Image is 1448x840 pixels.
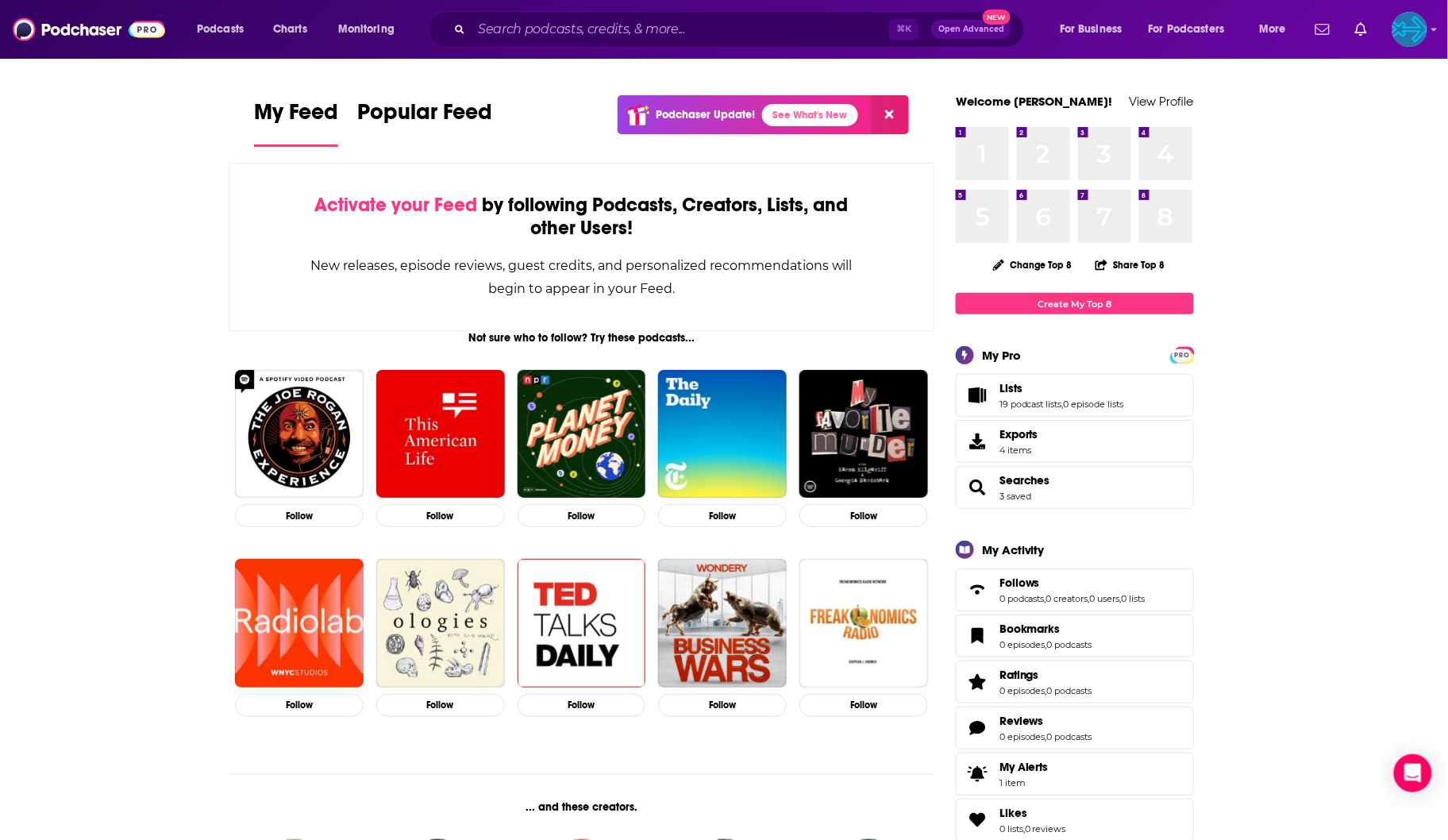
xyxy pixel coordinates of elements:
a: 19 podcast lists [999,399,1062,410]
a: Bookmarks [961,625,993,647]
a: Ratings [999,668,1092,682]
a: Searches [999,473,1050,487]
button: Follow [799,504,928,527]
img: This American Life [376,370,505,499]
span: Searches [956,466,1194,509]
button: open menu [1138,17,1248,42]
span: , [1045,593,1046,604]
div: My Activity [982,542,1045,557]
a: Reviews [961,717,993,739]
span: , [1023,823,1025,834]
img: User Profile [1392,12,1427,47]
a: Reviews [999,714,1092,728]
span: Exports [961,430,993,453]
span: , [1088,593,1090,604]
div: My Pro [982,348,1021,363]
div: Open Intercom Messenger [1394,754,1432,792]
span: More [1259,18,1286,40]
img: My Favorite Murder with Karen Kilgariff and Georgia Hardstark [799,370,928,499]
p: Podchaser Update! [657,108,756,121]
img: Planet Money [518,370,646,499]
span: Ratings [999,668,1039,682]
a: See What's New [762,104,858,126]
span: Reviews [956,707,1194,749]
span: Monitoring [338,18,395,40]
div: ... and these creators. [229,800,934,814]
span: New [983,10,1011,25]
span: Ratings [956,661,1194,703]
a: 0 reviews [1025,823,1066,834]
span: Charts [273,18,307,40]
a: Follows [961,579,993,601]
a: 0 podcasts [1047,685,1092,696]
a: Likes [999,806,1066,820]
button: open menu [1248,17,1306,42]
a: 0 episodes [999,731,1046,742]
img: The Daily [658,370,787,499]
img: Business Wars [658,559,787,688]
a: 0 creators [1046,593,1088,604]
span: My Alerts [999,760,1049,774]
a: 0 lists [999,823,1023,834]
a: My Feed [254,98,338,147]
span: My Feed [254,98,338,135]
img: Podchaser - Follow, Share and Rate Podcasts [13,14,165,44]
div: Not sure who to follow? Try these podcasts... [229,331,934,345]
a: Bookmarks [999,622,1092,636]
a: View Profile [1130,94,1194,109]
button: Follow [518,504,646,527]
span: , [1046,685,1047,696]
a: 0 podcasts [1047,731,1092,742]
img: TED Talks Daily [518,559,646,688]
a: Freakonomics Radio [799,559,928,688]
span: Bookmarks [956,615,1194,657]
a: Show notifications dropdown [1309,16,1336,43]
span: 4 items [999,445,1038,456]
span: Podcasts [197,18,244,40]
button: Open AdvancedNew [931,20,1011,39]
a: 0 episodes [999,639,1046,650]
a: Charts [263,17,317,42]
a: Popular Feed [357,98,492,147]
a: Radiolab [235,559,364,688]
input: Search podcasts, credits, & more... [472,17,889,42]
span: , [1046,731,1047,742]
img: The Joe Rogan Experience [235,370,364,499]
span: Follows [999,576,1040,590]
span: Likes [999,806,1027,820]
span: , [1120,593,1122,604]
a: Follows [999,576,1146,590]
a: Likes [961,809,993,831]
button: Follow [658,504,787,527]
div: by following Podcasts, Creators, Lists, and other Users! [309,194,854,240]
button: Follow [235,694,364,717]
span: For Business [1060,18,1123,40]
a: 0 lists [1122,593,1146,604]
a: Exports [956,420,1194,463]
a: My Alerts [956,753,1194,796]
span: Lists [956,374,1194,417]
span: My Alerts [961,763,993,785]
span: Popular Feed [357,98,492,135]
a: Searches [961,476,993,499]
button: Follow [658,694,787,717]
a: Ologies with Alie Ward [376,559,505,688]
span: Lists [999,381,1022,395]
button: Follow [518,694,646,717]
a: Create My Top 8 [956,293,1194,314]
span: Logged in as backbonemedia [1392,12,1427,47]
button: Share Top 8 [1095,249,1166,280]
span: Reviews [999,714,1044,728]
a: Show notifications dropdown [1349,16,1373,43]
a: 0 episode lists [1064,399,1124,410]
button: Change Top 8 [984,255,1082,275]
span: ⌘ K [889,19,918,40]
a: 0 episodes [999,685,1046,696]
span: , [1046,639,1047,650]
span: Exports [999,427,1038,441]
span: Open Advanced [938,25,1004,33]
